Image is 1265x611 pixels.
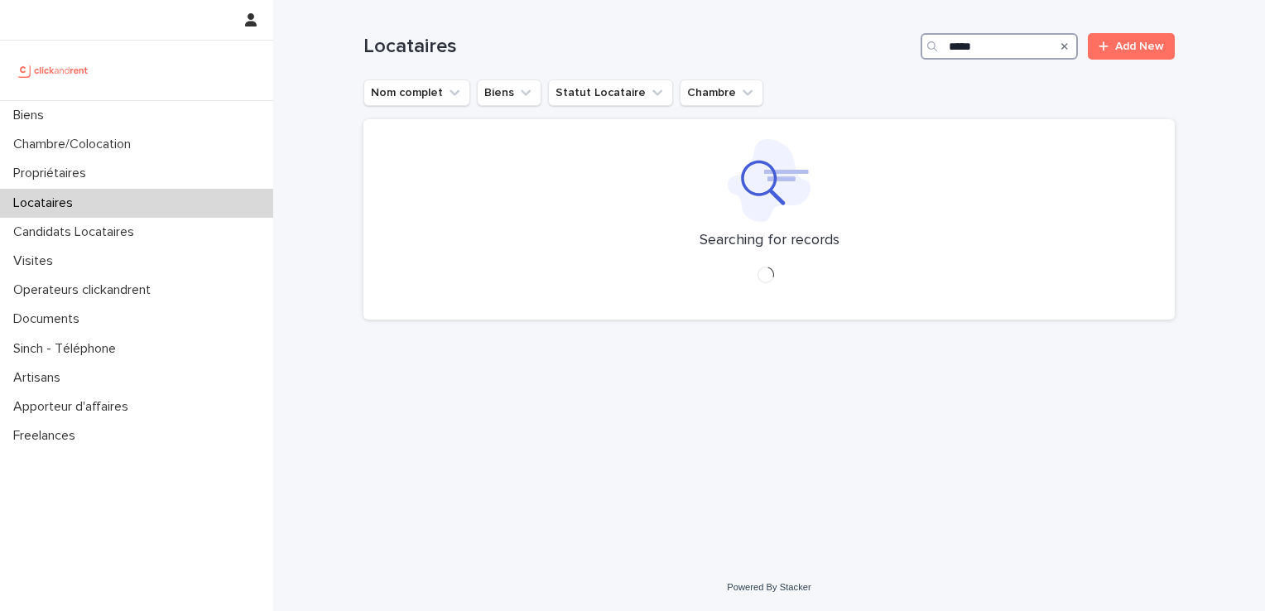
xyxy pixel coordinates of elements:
[477,79,541,106] button: Biens
[700,232,839,250] p: Searching for records
[7,253,66,269] p: Visites
[548,79,673,106] button: Statut Locataire
[7,370,74,386] p: Artisans
[7,341,129,357] p: Sinch - Téléphone
[921,33,1078,60] input: Search
[727,582,810,592] a: Powered By Stacker
[1088,33,1175,60] a: Add New
[7,224,147,240] p: Candidats Locataires
[13,54,94,87] img: UCB0brd3T0yccxBKYDjQ
[7,195,86,211] p: Locataires
[7,137,144,152] p: Chambre/Colocation
[7,108,57,123] p: Biens
[7,399,142,415] p: Apporteur d'affaires
[7,282,164,298] p: Operateurs clickandrent
[1115,41,1164,52] span: Add New
[680,79,763,106] button: Chambre
[7,428,89,444] p: Freelances
[7,311,93,327] p: Documents
[363,79,470,106] button: Nom complet
[363,35,914,59] h1: Locataires
[7,166,99,181] p: Propriétaires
